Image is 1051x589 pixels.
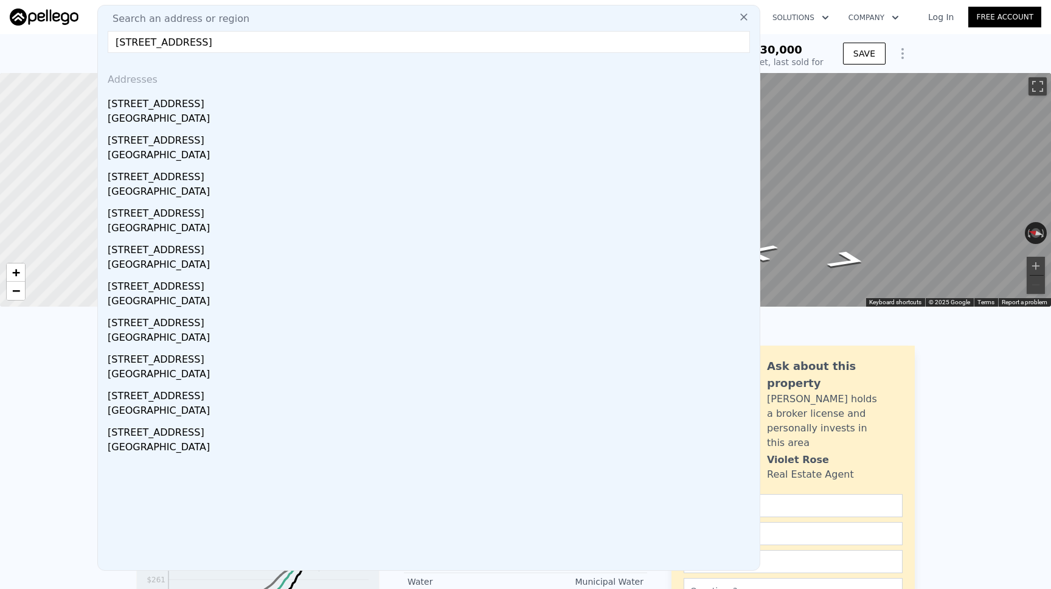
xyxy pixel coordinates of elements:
[968,7,1041,27] a: Free Account
[7,282,25,300] a: Zoom out
[977,299,994,305] a: Terms (opens in new tab)
[12,265,20,280] span: +
[1002,299,1047,305] a: Report a problem
[724,56,824,68] div: Off Market, last sold for
[1027,276,1045,294] button: Zoom out
[108,184,755,201] div: [GEOGRAPHIC_DATA]
[1024,226,1048,240] button: Reset the view
[108,165,755,184] div: [STREET_ADDRESS]
[108,403,755,420] div: [GEOGRAPHIC_DATA]
[914,11,968,23] a: Log In
[869,298,921,307] button: Keyboard shortcuts
[1025,222,1032,244] button: Rotate counterclockwise
[525,576,643,588] div: Municipal Water
[147,576,165,584] tspan: $261
[103,12,249,26] span: Search an address or region
[108,311,755,330] div: [STREET_ADDRESS]
[108,92,755,111] div: [STREET_ADDRESS]
[108,111,755,128] div: [GEOGRAPHIC_DATA]
[684,494,903,517] input: Name
[108,257,755,274] div: [GEOGRAPHIC_DATA]
[108,294,755,311] div: [GEOGRAPHIC_DATA]
[108,367,755,384] div: [GEOGRAPHIC_DATA]
[12,283,20,298] span: −
[839,7,909,29] button: Company
[1027,257,1045,275] button: Zoom in
[408,576,525,588] div: Water
[108,440,755,457] div: [GEOGRAPHIC_DATA]
[1028,77,1047,96] button: Toggle fullscreen view
[557,73,1051,307] div: Map
[108,347,755,367] div: [STREET_ADDRESS]
[1041,222,1047,244] button: Rotate clockwise
[767,392,903,450] div: [PERSON_NAME] holds a broker license and personally invests in this area
[767,467,854,482] div: Real Estate Agent
[684,550,903,573] input: Phone
[108,330,755,347] div: [GEOGRAPHIC_DATA]
[767,358,903,392] div: Ask about this property
[108,420,755,440] div: [STREET_ADDRESS]
[763,7,839,29] button: Solutions
[108,384,755,403] div: [STREET_ADDRESS]
[10,9,78,26] img: Pellego
[108,148,755,165] div: [GEOGRAPHIC_DATA]
[810,246,884,274] path: Go South, NE 14th Ct
[557,73,1051,307] div: Street View
[108,221,755,238] div: [GEOGRAPHIC_DATA]
[108,238,755,257] div: [STREET_ADDRESS]
[744,43,802,56] span: $230,000
[843,43,886,64] button: SAVE
[108,31,750,53] input: Enter an address, city, region, neighborhood or zip code
[767,453,829,467] div: Violet Rose
[108,201,755,221] div: [STREET_ADDRESS]
[684,522,903,545] input: Email
[929,299,970,305] span: © 2025 Google
[108,128,755,148] div: [STREET_ADDRESS]
[7,263,25,282] a: Zoom in
[108,274,755,294] div: [STREET_ADDRESS]
[890,41,915,66] button: Show Options
[103,63,755,92] div: Addresses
